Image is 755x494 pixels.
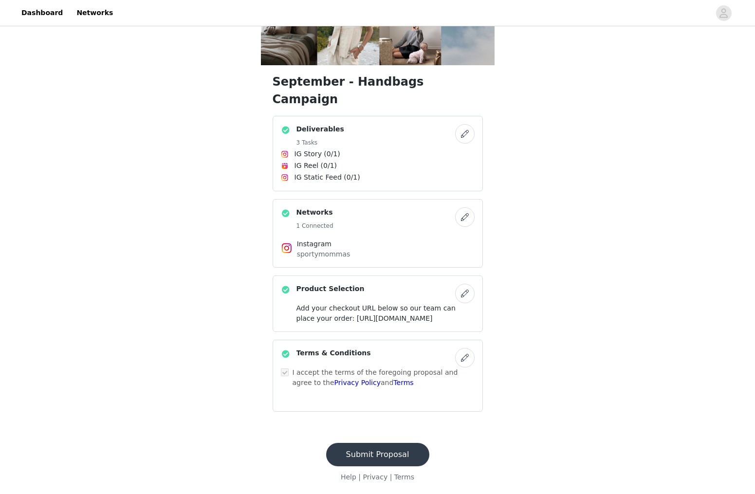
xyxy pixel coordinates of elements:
[281,150,289,158] img: Instagram Icon
[296,221,333,230] h5: 1 Connected
[719,5,728,21] div: avatar
[296,207,333,218] h4: Networks
[393,379,413,386] a: Terms
[273,199,483,268] div: Networks
[394,473,414,481] a: Terms
[390,473,392,481] span: |
[296,124,344,134] h4: Deliverables
[273,116,483,191] div: Deliverables
[293,367,475,388] p: I accept the terms of the foregoing proposal and agree to the and
[296,138,344,147] h5: 3 Tasks
[273,340,483,412] div: Terms & Conditions
[295,172,360,183] span: IG Static Feed (0/1)
[281,242,293,254] img: Instagram Icon
[273,275,483,332] div: Product Selection
[71,2,119,24] a: Networks
[334,379,381,386] a: Privacy Policy
[297,239,459,249] h4: Instagram
[281,174,289,182] img: Instagram Icon
[281,162,289,170] img: Instagram Reels Icon
[273,73,483,108] h1: September - Handbags Campaign
[296,304,456,322] span: Add your checkout URL below so our team can place your order: [URL][DOMAIN_NAME]
[295,149,340,159] span: IG Story (0/1)
[16,2,69,24] a: Dashboard
[297,249,459,259] p: sportymommas
[326,443,429,466] button: Submit Proposal
[341,473,356,481] a: Help
[363,473,387,481] a: Privacy
[296,284,365,294] h4: Product Selection
[295,161,337,171] span: IG Reel (0/1)
[358,473,361,481] span: |
[296,348,371,358] h4: Terms & Conditions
